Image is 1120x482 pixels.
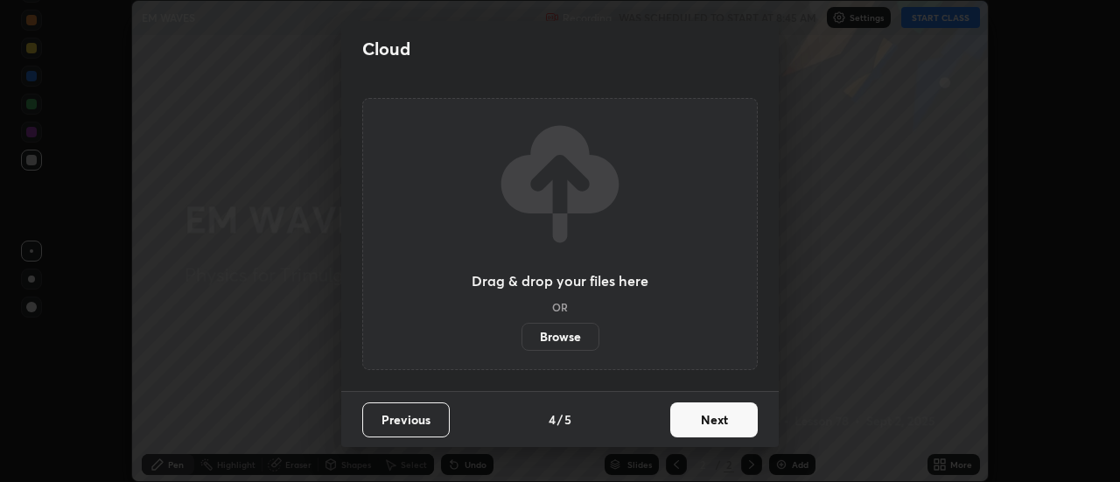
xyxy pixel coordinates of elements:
h4: 5 [564,410,571,429]
h4: / [557,410,563,429]
h2: Cloud [362,38,410,60]
button: Previous [362,402,450,437]
h5: OR [552,302,568,312]
button: Next [670,402,758,437]
h3: Drag & drop your files here [472,274,648,288]
h4: 4 [549,410,556,429]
